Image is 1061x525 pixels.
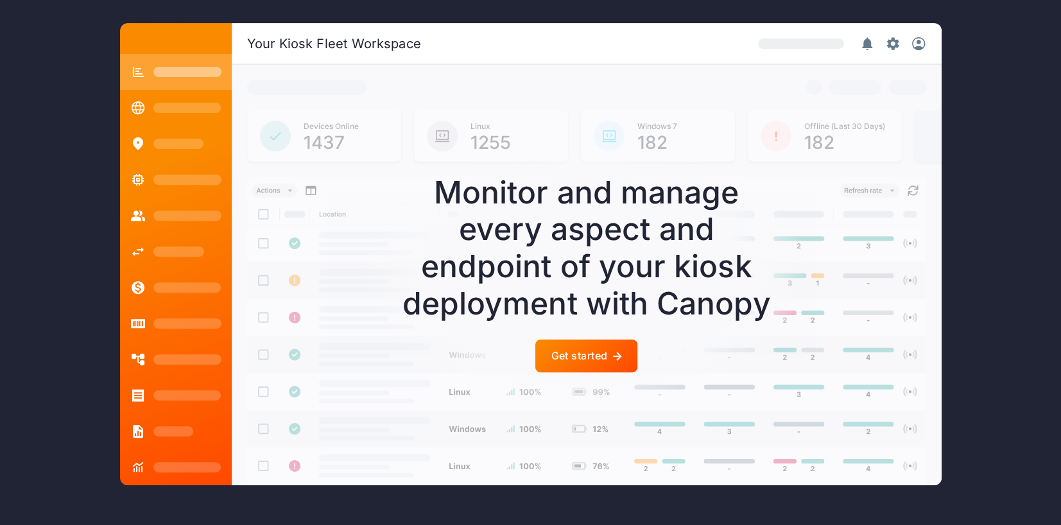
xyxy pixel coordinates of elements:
div: 182 [804,133,886,151]
div: Devices Online [304,121,359,132]
div: 1255 [470,133,511,151]
div: Monitor and manage every aspect and endpoint of your kiosk deployment with Canopy [394,174,779,322]
div: Your Kiosk Fleet Workspace [247,36,421,51]
a: Get started [535,340,637,372]
div: 182 [637,133,678,151]
div: 1437 [304,133,359,151]
div: Linux [470,121,511,132]
div: Get started [551,350,607,362]
div: Offline (Last 30 Days) [804,121,886,132]
div: Windows 7 [637,121,678,132]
